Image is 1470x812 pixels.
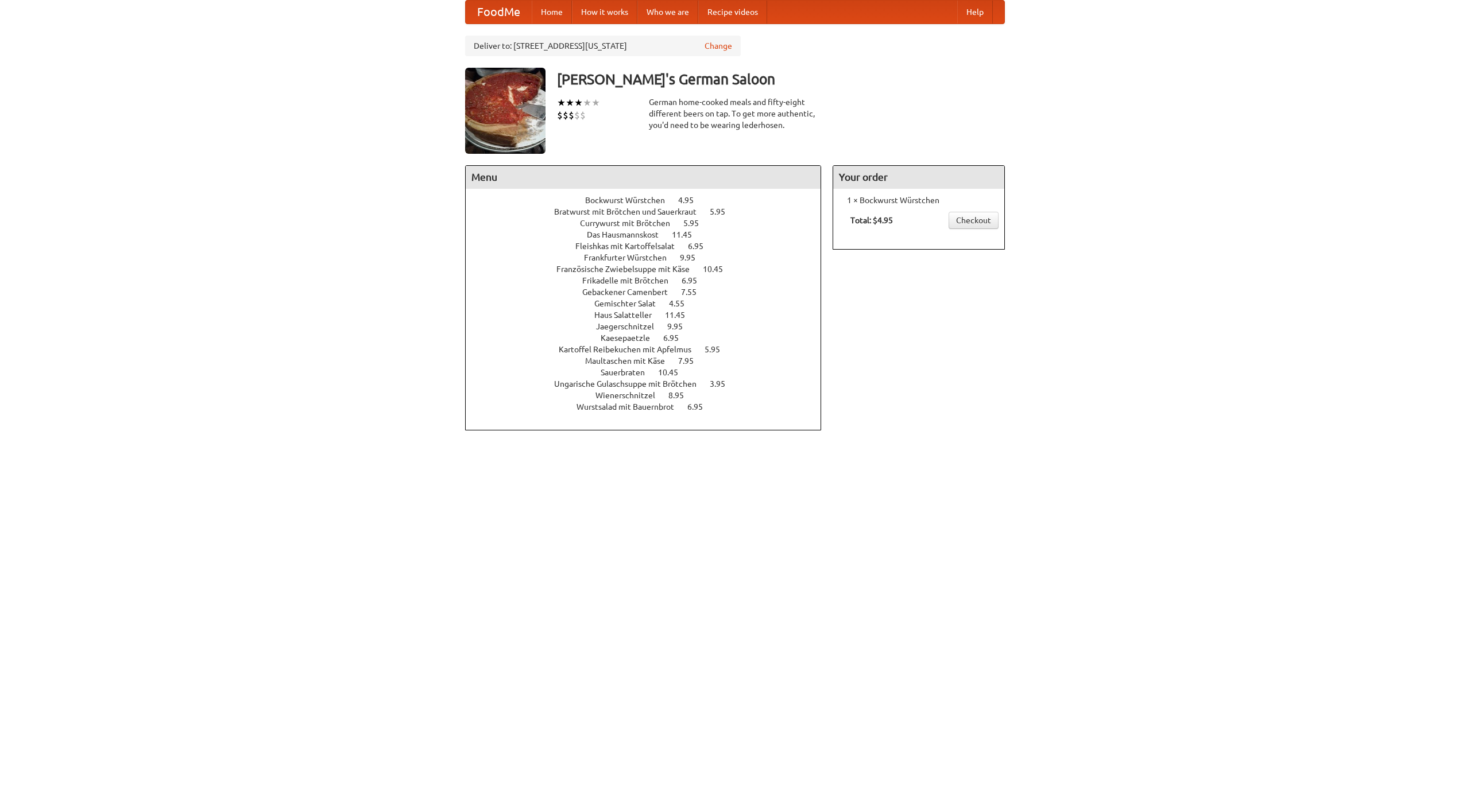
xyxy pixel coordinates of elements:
span: Ungarische Gulaschsuppe mit Brötchen [554,379,708,388]
li: $ [580,109,586,122]
span: 6.95 [682,276,709,285]
span: Currywurst mit Brötchen [580,219,682,228]
span: 5.95 [683,219,710,228]
a: Französische Zwiebelsuppe mit Käse 10.45 [556,265,744,274]
span: 10.45 [703,265,734,274]
a: Who we are [637,1,698,24]
a: Wurstsalad mit Bauernbrot 6.95 [577,402,724,411]
a: Currywurst mit Brötchen 5.95 [580,219,720,228]
li: ★ [557,96,566,109]
a: Das Hausmannskost 11.45 [587,230,713,239]
li: 1 × Bockwurst Würstchen [839,195,999,206]
span: Gebackener Camenbert [582,287,679,297]
span: Maultaschen mit Käse [585,356,676,366]
a: Kaesepaetzle 6.95 [601,333,700,343]
a: Home [532,1,572,24]
b: Total: $4.95 [850,216,893,225]
span: 11.45 [672,230,703,239]
span: 6.95 [687,402,714,411]
span: Kartoffel Reibekuchen mit Apfelmus [559,345,703,354]
span: 5.95 [710,207,737,216]
span: Bockwurst Würstchen [585,196,676,205]
div: German home-cooked meals and fifty-eight different beers on tap. To get more authentic, you'd nee... [649,96,821,131]
span: Wienerschnitzel [595,391,667,400]
img: angular.jpg [465,68,546,154]
a: Haus Salatteller 11.45 [594,310,706,320]
li: $ [568,109,574,122]
a: Maultaschen mit Käse 7.95 [585,356,715,366]
a: Bockwurst Würstchen 4.95 [585,196,715,205]
span: 3.95 [710,379,737,388]
h4: Menu [466,166,821,189]
span: Haus Salatteller [594,310,663,320]
h3: [PERSON_NAME]'s German Saloon [557,68,1005,91]
span: Wurstsalad mit Bauernbrot [577,402,686,411]
a: Sauerbraten 10.45 [601,368,699,377]
li: $ [557,109,563,122]
a: Jaegerschnitzel 9.95 [596,322,704,331]
span: Das Hausmannskost [587,230,670,239]
li: ★ [591,96,600,109]
a: Frankfurter Würstchen 9.95 [584,253,717,262]
li: ★ [583,96,591,109]
span: Jaegerschnitzel [596,322,666,331]
span: 9.95 [680,253,707,262]
span: 4.55 [669,299,696,308]
div: Deliver to: [STREET_ADDRESS][US_STATE] [465,36,741,56]
a: Fleishkas mit Kartoffelsalat 6.95 [575,242,725,251]
a: Gebackener Camenbert 7.55 [582,287,718,297]
a: Recipe videos [698,1,767,24]
a: Wienerschnitzel 8.95 [595,391,705,400]
span: 6.95 [663,333,690,343]
li: $ [563,109,568,122]
span: 7.95 [678,356,705,366]
a: Gemischter Salat 4.55 [594,299,706,308]
span: 11.45 [665,310,697,320]
span: Frankfurter Würstchen [584,253,678,262]
span: Frikadelle mit Brötchen [582,276,680,285]
a: FoodMe [466,1,532,24]
li: $ [574,109,580,122]
li: ★ [566,96,574,109]
a: Checkout [949,212,999,229]
h4: Your order [833,166,1004,189]
span: 7.55 [681,287,708,297]
span: 10.45 [658,368,690,377]
span: 6.95 [688,242,715,251]
span: Kaesepaetzle [601,333,661,343]
a: How it works [572,1,637,24]
span: Bratwurst mit Brötchen und Sauerkraut [554,207,708,216]
span: 4.95 [678,196,705,205]
a: Bratwurst mit Brötchen und Sauerkraut 5.95 [554,207,746,216]
span: Französische Zwiebelsuppe mit Käse [556,265,701,274]
span: Fleishkas mit Kartoffelsalat [575,242,686,251]
a: Ungarische Gulaschsuppe mit Brötchen 3.95 [554,379,746,388]
span: 9.95 [667,322,694,331]
span: 5.95 [705,345,732,354]
a: Help [957,1,993,24]
span: Gemischter Salat [594,299,667,308]
span: Sauerbraten [601,368,656,377]
a: Kartoffel Reibekuchen mit Apfelmus 5.95 [559,345,741,354]
a: Frikadelle mit Brötchen 6.95 [582,276,718,285]
a: Change [705,40,732,52]
span: 8.95 [668,391,695,400]
li: ★ [574,96,583,109]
